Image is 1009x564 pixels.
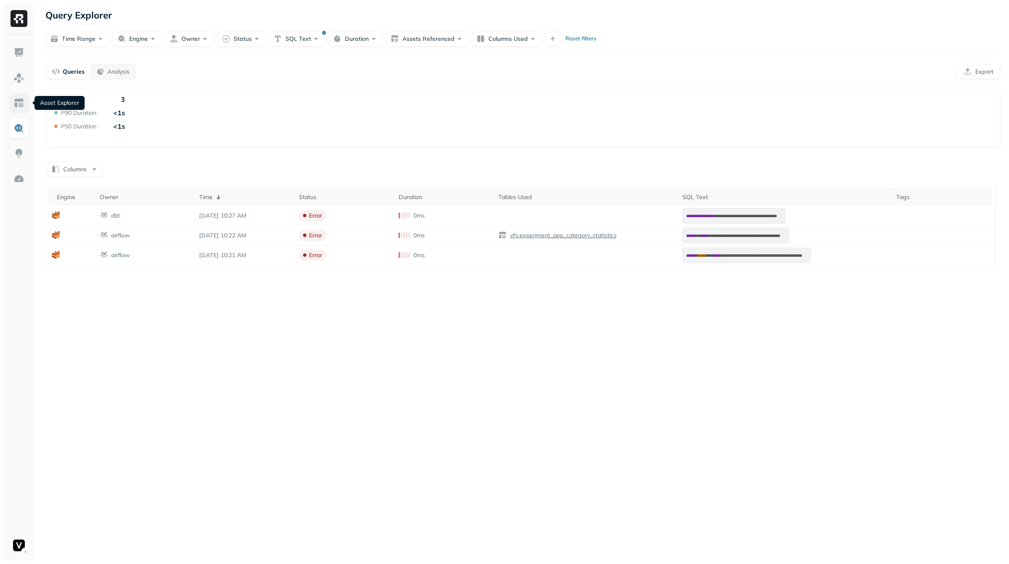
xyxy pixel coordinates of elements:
[682,193,889,201] div: SQL Text
[13,98,24,109] img: Asset Explorer
[472,31,542,46] button: Columns Used
[113,122,125,130] p: <1s
[13,72,24,83] img: Assets
[399,193,492,201] div: Duration
[100,251,109,259] img: workgroup
[13,148,24,159] img: Insights
[269,31,325,46] button: SQL Text
[107,68,130,76] p: Analysis
[61,109,96,117] p: P90 Duration
[13,540,25,551] img: Voodoo
[956,64,1001,79] button: Export
[111,212,120,220] p: dbt
[61,96,82,104] p: Queries
[199,192,292,202] div: Time
[113,31,162,46] button: Engine
[13,173,24,184] img: Optimization
[121,95,125,104] p: 3
[328,31,383,46] button: Duration
[47,162,103,177] button: Columns
[45,31,109,46] button: Time Range
[217,31,266,46] button: Status
[11,10,27,27] img: Ryft
[309,212,322,220] p: error
[498,193,676,201] div: Tables Used
[63,68,85,76] p: Queries
[13,47,24,58] img: Dashboard
[100,193,193,201] div: Owner
[100,231,109,239] img: workgroup
[100,211,109,220] img: workgroup
[498,231,507,239] img: table
[45,8,112,23] p: Query Explorer
[61,122,96,130] p: P50 Duration
[508,231,617,239] p: vfs.experiment_app_category_statistics
[199,212,292,220] p: Aug 7, 2025 10:27 AM
[309,251,322,259] p: error
[386,31,469,46] button: Assets Referenced
[413,231,425,239] p: 0ms
[199,231,292,239] p: Aug 7, 2025 10:22 AM
[111,251,130,259] p: airflow
[165,31,214,46] button: Owner
[35,96,85,110] div: Asset Explorer
[199,251,292,259] p: Aug 7, 2025 10:21 AM
[413,251,425,259] p: 0ms
[111,231,130,239] p: airflow
[413,212,425,220] p: 0ms
[113,109,125,117] p: <1s
[896,193,989,201] div: Tags
[565,35,596,43] p: Reset filters
[507,231,617,239] a: vfs.experiment_app_category_statistics
[309,231,322,239] p: error
[299,193,392,201] div: Status
[57,193,93,201] div: Engine
[13,123,24,134] img: Query Explorer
